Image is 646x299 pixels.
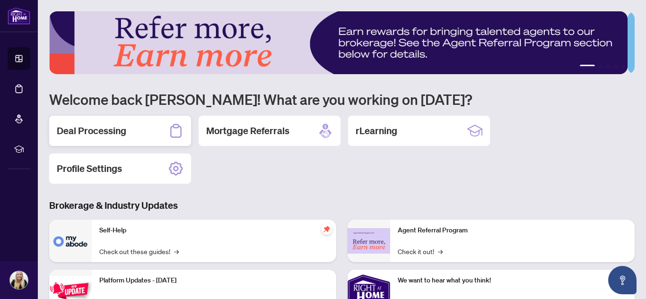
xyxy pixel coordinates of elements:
img: logo [8,7,30,25]
a: Check it out!→ [398,246,443,256]
button: 5 [621,65,625,68]
h3: Brokerage & Industry Updates [49,199,635,212]
h2: rLearning [356,124,397,137]
p: Agent Referral Program [398,225,627,236]
p: Self-Help [99,225,329,236]
button: Open asap [608,266,637,294]
span: → [174,246,179,256]
img: Profile Icon [10,271,28,289]
img: Agent Referral Program [348,228,390,254]
p: We want to hear what you think! [398,275,627,286]
h2: Profile Settings [57,162,122,175]
span: pushpin [321,223,332,235]
p: Platform Updates - [DATE] [99,275,329,286]
button: 1 [580,65,595,68]
h1: Welcome back [PERSON_NAME]! What are you working on [DATE]? [49,90,635,108]
h2: Mortgage Referrals [206,124,289,137]
span: → [438,246,443,256]
button: 3 [606,65,610,68]
img: Slide 0 [49,11,628,74]
a: Check out these guides!→ [99,246,179,256]
h2: Deal Processing [57,124,126,137]
button: 4 [614,65,618,68]
img: Self-Help [49,220,92,262]
button: 2 [599,65,602,68]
